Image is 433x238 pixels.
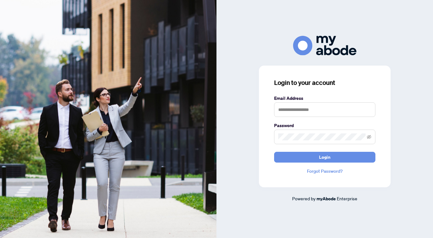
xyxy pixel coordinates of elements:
span: Powered by [292,196,316,201]
h3: Login to your account [274,78,375,87]
span: Login [319,152,330,162]
label: Password [274,122,375,129]
label: Email Address [274,95,375,102]
a: myAbode [317,195,336,202]
a: Forgot Password? [274,168,375,175]
span: Enterprise [337,196,357,201]
button: Login [274,152,375,163]
img: ma-logo [293,36,356,55]
span: eye-invisible [367,135,371,139]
